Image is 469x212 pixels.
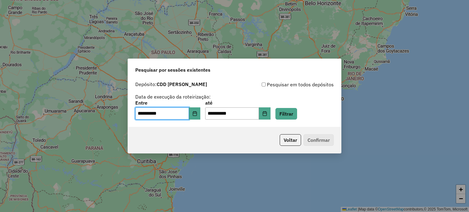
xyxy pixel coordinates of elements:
[280,134,301,146] button: Voltar
[259,107,271,120] button: Choose Date
[157,81,207,87] strong: CDD [PERSON_NAME]
[135,81,207,88] label: Depósito:
[205,99,270,106] label: até
[135,99,200,106] label: Entre
[234,81,334,88] div: Pesquisar em todos depósitos
[135,93,211,100] label: Data de execução da roteirização:
[189,107,201,120] button: Choose Date
[135,66,210,74] span: Pesquisar por sessões existentes
[275,108,297,120] button: Filtrar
